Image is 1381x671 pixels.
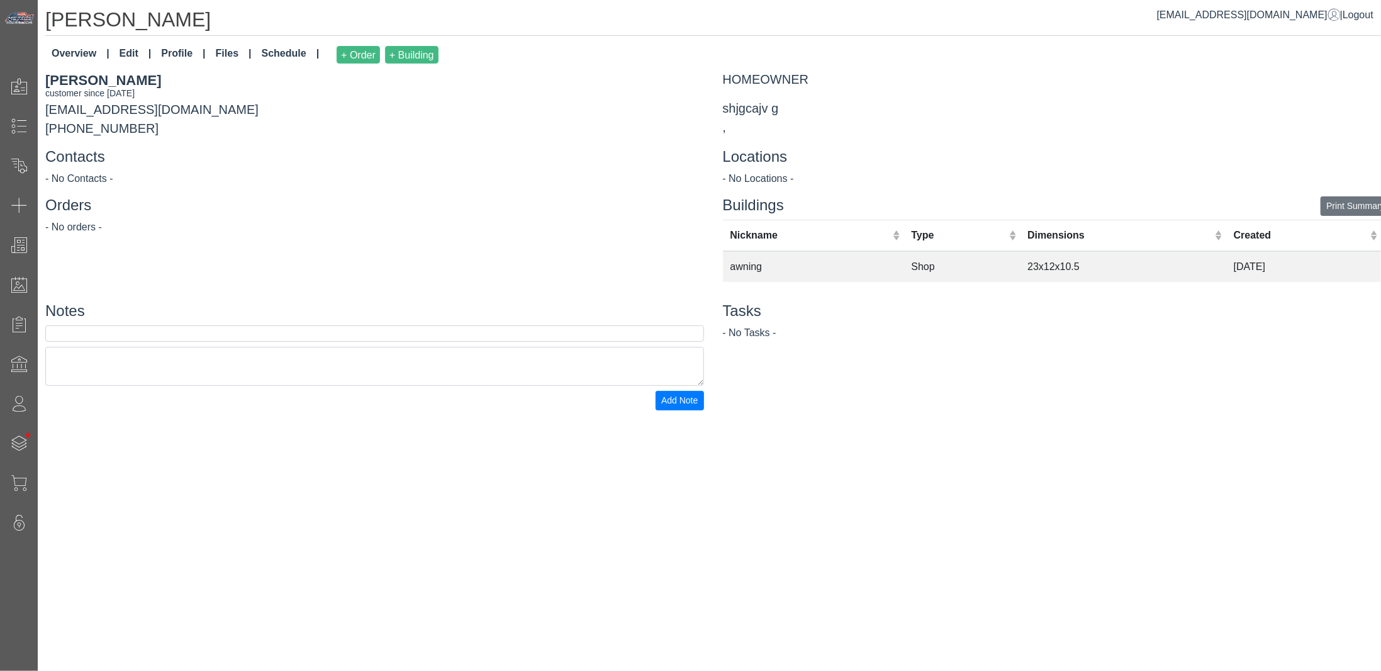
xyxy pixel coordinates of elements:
[45,87,704,100] div: customer since [DATE]
[12,415,44,456] span: •
[45,302,704,320] h4: Notes
[211,41,257,69] a: Files
[47,41,115,69] a: Overview
[730,228,890,243] div: Nickname
[1157,8,1373,23] div: |
[45,196,704,215] h4: Orders
[904,251,1020,282] td: Shop
[1020,251,1226,282] td: 23x12x10.5
[385,46,439,64] button: + Building
[1157,9,1340,20] a: [EMAIL_ADDRESS][DOMAIN_NAME]
[257,41,325,69] a: Schedule
[1234,228,1367,243] div: Created
[1343,9,1373,20] span: Logout
[45,171,704,186] div: - No Contacts -
[115,41,157,69] a: Edit
[45,8,1381,36] h1: [PERSON_NAME]
[36,70,713,138] div: [EMAIL_ADDRESS][DOMAIN_NAME] [PHONE_NUMBER]
[656,391,703,410] button: Add Note
[1027,228,1212,243] div: Dimensions
[661,395,698,405] span: Add Note
[156,41,210,69] a: Profile
[45,220,704,235] div: - No orders -
[723,251,904,282] td: awning
[1226,251,1381,282] td: [DATE]
[912,228,1006,243] div: Type
[337,46,380,64] button: + Order
[4,11,35,25] img: Metals Direct Inc Logo
[45,148,704,166] h4: Contacts
[45,70,704,91] div: [PERSON_NAME]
